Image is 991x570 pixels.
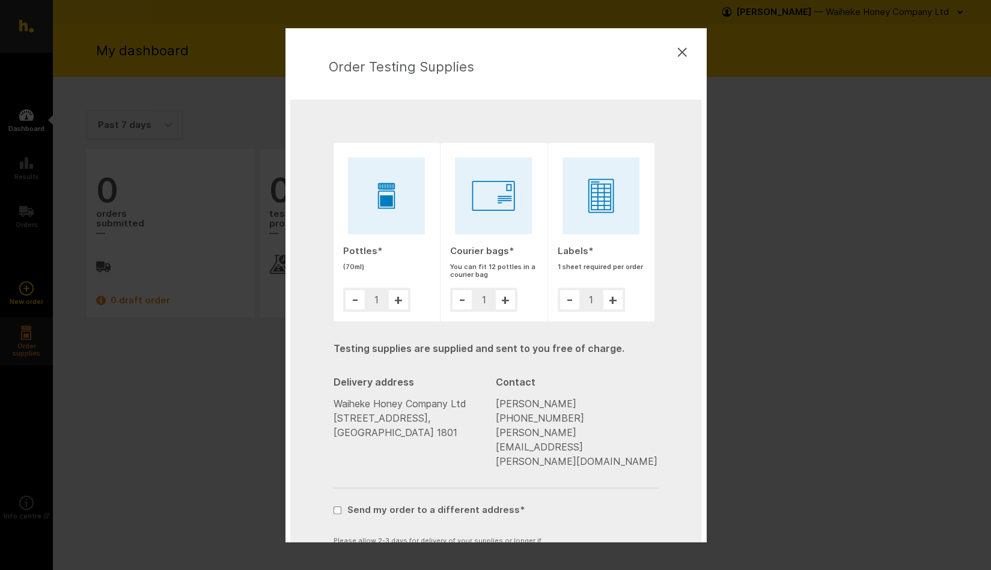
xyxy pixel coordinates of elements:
[603,290,623,309] button: +
[496,290,515,309] button: +
[329,57,663,76] h3: Order Testing Supplies
[509,245,514,256] span: This field is required
[560,290,579,309] button: -
[455,157,532,234] img: Order courier bags
[343,263,431,270] div: (70ml)
[450,263,538,277] div: You can fit 12 pottles in a courier bag
[558,263,645,270] div: 1 sheet required per order
[563,157,639,234] img: Order prinable labels
[334,375,496,389] h4: Delivery address
[341,503,525,517] label: Send my order to a different address
[346,290,365,309] button: -
[558,244,645,258] label: Labels
[377,245,382,256] span: This field is required
[389,290,408,309] button: +
[450,244,538,258] label: Courier bags
[588,245,593,256] span: This field is required
[520,504,525,515] span: This field is required
[496,396,658,468] p: [PERSON_NAME] [PHONE_NUMBER] [PERSON_NAME][EMAIL_ADDRESS][PERSON_NAME][DOMAIN_NAME]
[496,375,658,389] h4: Contact
[334,396,496,440] p: Waiheke Honey Company Ltd [STREET_ADDRESS], [GEOGRAPHIC_DATA] 1801
[334,342,624,354] strong: Testing supplies are supplied and sent to you free of charge.
[343,244,431,258] label: Pottles
[453,290,472,309] button: -
[348,157,425,234] img: Order Pottles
